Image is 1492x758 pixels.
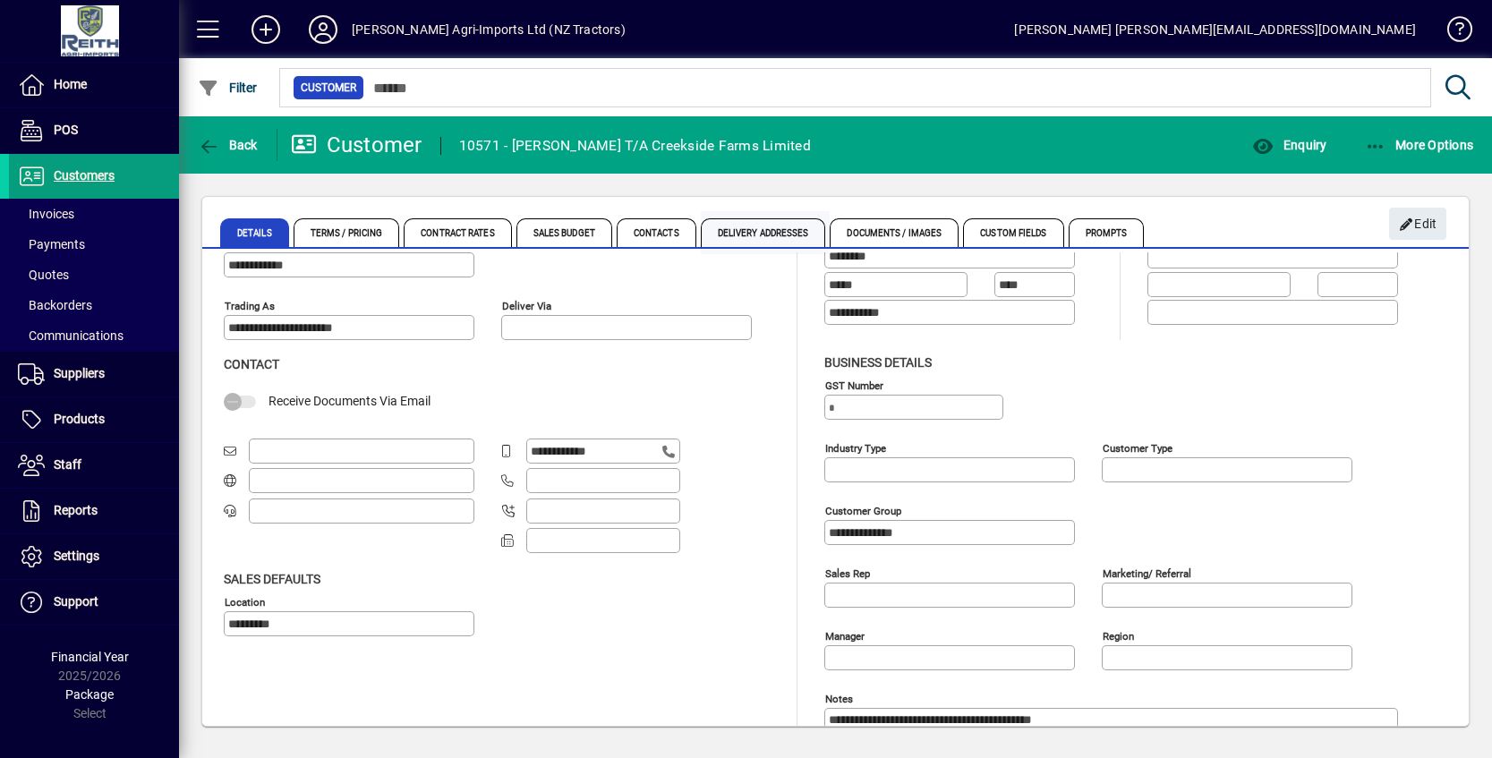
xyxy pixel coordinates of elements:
[9,199,179,229] a: Invoices
[459,132,811,160] div: 10571 - [PERSON_NAME] T/A Creekside Farms Limited
[825,504,901,516] mat-label: Customer group
[193,129,262,161] button: Back
[18,298,92,312] span: Backorders
[9,489,179,533] a: Reports
[9,352,179,396] a: Suppliers
[1389,208,1446,240] button: Edit
[18,328,124,343] span: Communications
[18,237,85,251] span: Payments
[224,357,279,371] span: Contact
[1103,441,1172,454] mat-label: Customer type
[9,397,179,442] a: Products
[220,218,289,247] span: Details
[352,15,626,44] div: [PERSON_NAME] Agri-Imports Ltd (NZ Tractors)
[18,268,69,282] span: Quotes
[54,594,98,609] span: Support
[269,394,431,408] span: Receive Documents Via Email
[1365,138,1474,152] span: More Options
[198,81,258,95] span: Filter
[54,366,105,380] span: Suppliers
[198,138,258,152] span: Back
[825,629,865,642] mat-label: Manager
[516,218,612,247] span: Sales Budget
[237,13,294,46] button: Add
[9,580,179,625] a: Support
[225,300,275,312] mat-label: Trading as
[617,218,696,247] span: Contacts
[701,218,826,247] span: Delivery Addresses
[291,131,422,159] div: Customer
[193,72,262,104] button: Filter
[301,79,356,97] span: Customer
[54,503,98,517] span: Reports
[9,260,179,290] a: Quotes
[1360,129,1479,161] button: More Options
[225,595,265,608] mat-label: Location
[9,290,179,320] a: Backorders
[224,572,320,586] span: Sales defaults
[179,129,277,161] app-page-header-button: Back
[9,534,179,579] a: Settings
[1434,4,1470,62] a: Knowledge Base
[1014,15,1416,44] div: [PERSON_NAME] [PERSON_NAME][EMAIL_ADDRESS][DOMAIN_NAME]
[51,650,129,664] span: Financial Year
[1399,209,1437,239] span: Edit
[9,108,179,153] a: POS
[963,218,1063,247] span: Custom Fields
[825,379,883,391] mat-label: GST Number
[294,13,352,46] button: Profile
[9,63,179,107] a: Home
[1103,566,1191,579] mat-label: Marketing/ Referral
[54,77,87,91] span: Home
[502,300,551,312] mat-label: Deliver via
[404,218,511,247] span: Contract Rates
[825,692,853,704] mat-label: Notes
[54,123,78,137] span: POS
[18,207,74,221] span: Invoices
[1248,129,1331,161] button: Enquiry
[1069,218,1145,247] span: Prompts
[1252,138,1326,152] span: Enquiry
[824,355,932,370] span: Business details
[54,457,81,472] span: Staff
[65,687,114,702] span: Package
[9,229,179,260] a: Payments
[825,566,870,579] mat-label: Sales rep
[9,443,179,488] a: Staff
[54,412,105,426] span: Products
[1103,629,1134,642] mat-label: Region
[825,441,886,454] mat-label: Industry type
[830,218,959,247] span: Documents / Images
[294,218,400,247] span: Terms / Pricing
[9,320,179,351] a: Communications
[54,168,115,183] span: Customers
[54,549,99,563] span: Settings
